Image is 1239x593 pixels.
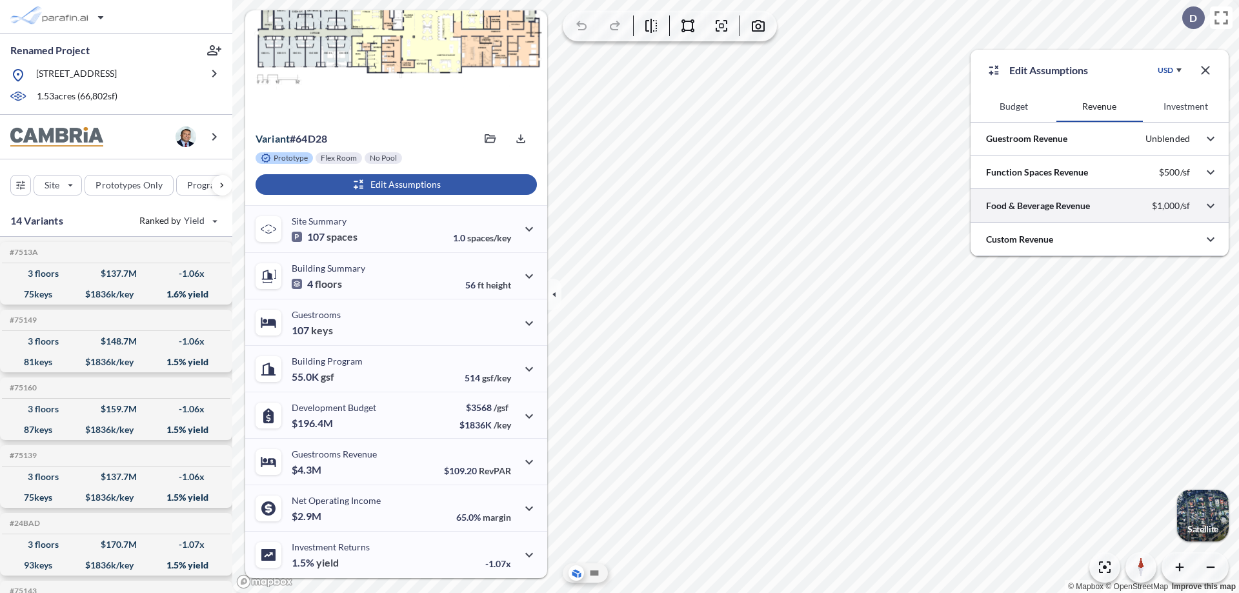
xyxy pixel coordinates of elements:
p: 56 [465,279,511,290]
p: -1.07x [485,558,511,569]
p: Guestrooms Revenue [292,448,377,459]
p: 1.5% [292,556,339,569]
p: $1836K [459,419,511,430]
span: keys [311,324,333,337]
p: $3568 [459,402,511,413]
button: Program [176,175,246,196]
span: spaces [327,230,358,243]
p: No Pool [370,153,397,163]
button: Budget [971,91,1056,122]
span: Yield [184,214,205,227]
p: Program [187,179,223,192]
span: /gsf [494,402,509,413]
h5: Click to copy the code [7,519,40,528]
p: $2.9M [292,510,323,523]
span: /key [494,419,511,430]
button: Edit Assumptions [256,174,537,195]
span: floors [315,277,342,290]
span: gsf/key [482,372,511,383]
button: Investment [1143,91,1229,122]
span: gsf [321,370,334,383]
span: yield [316,556,339,569]
span: height [486,279,511,290]
p: Building Summary [292,263,365,274]
p: Guestroom Revenue [986,132,1067,145]
p: Guestrooms [292,309,341,320]
button: Site Plan [587,565,602,581]
p: 4 [292,277,342,290]
p: Prototype [274,153,308,163]
p: Net Operating Income [292,495,381,506]
p: [STREET_ADDRESS] [36,67,117,83]
button: Switcher ImageSatellite [1177,490,1229,541]
p: Prototypes Only [96,179,163,192]
p: Custom Revenue [986,233,1053,246]
p: Investment Returns [292,541,370,552]
p: Edit Assumptions [1009,63,1088,78]
div: USD [1158,65,1173,75]
p: 55.0K [292,370,334,383]
p: $4.3M [292,463,323,476]
img: user logo [176,126,196,147]
p: 14 Variants [10,213,63,228]
span: spaces/key [467,232,511,243]
p: Renamed Project [10,43,90,57]
button: Revenue [1056,91,1142,122]
img: Switcher Image [1177,490,1229,541]
h5: Click to copy the code [7,451,37,460]
button: Prototypes Only [85,175,174,196]
p: $500/sf [1159,166,1190,178]
h5: Click to copy the code [7,383,37,392]
span: RevPAR [479,465,511,476]
p: Flex Room [321,153,357,163]
p: $109.20 [444,465,511,476]
span: Variant [256,132,290,145]
span: margin [483,512,511,523]
span: ft [478,279,484,290]
p: 65.0% [456,512,511,523]
a: Mapbox homepage [236,574,293,589]
p: Satellite [1187,524,1218,534]
p: Function Spaces Revenue [986,166,1088,179]
p: Development Budget [292,402,376,413]
p: 514 [465,372,511,383]
button: Aerial View [569,565,584,581]
p: 1.53 acres ( 66,802 sf) [37,90,117,104]
p: 107 [292,324,333,337]
p: $196.4M [292,417,335,430]
p: Site Summary [292,216,347,226]
a: Mapbox [1068,582,1103,591]
p: Unblended [1145,133,1190,145]
a: Improve this map [1172,582,1236,591]
p: # 64d28 [256,132,327,145]
button: Ranked by Yield [129,210,226,231]
button: Site [34,175,82,196]
p: 1.0 [453,232,511,243]
h5: Click to copy the code [7,316,37,325]
p: D [1189,12,1197,24]
a: OpenStreetMap [1105,582,1168,591]
p: Site [45,179,59,192]
img: BrandImage [10,127,103,147]
h5: Click to copy the code [7,248,38,257]
p: Building Program [292,356,363,367]
p: 107 [292,230,358,243]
